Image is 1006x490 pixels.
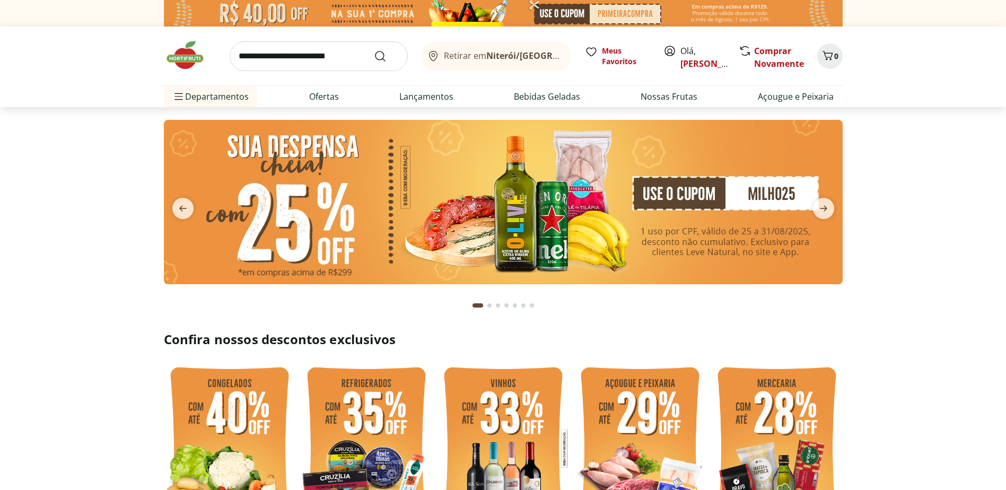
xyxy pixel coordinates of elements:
[804,198,843,219] button: next
[528,293,536,318] button: Go to page 7 from fs-carousel
[754,45,804,69] a: Comprar Novamente
[172,84,249,109] span: Departamentos
[470,293,485,318] button: Current page from fs-carousel
[486,50,607,62] b: Niterói/[GEOGRAPHIC_DATA]
[230,41,408,71] input: search
[502,293,511,318] button: Go to page 4 from fs-carousel
[164,331,843,348] h2: Confira nossos descontos exclusivos
[514,90,580,103] a: Bebidas Geladas
[519,293,528,318] button: Go to page 6 from fs-carousel
[164,39,217,71] img: Hortifruti
[641,90,697,103] a: Nossas Frutas
[494,293,502,318] button: Go to page 3 from fs-carousel
[602,46,651,67] span: Meus Favoritos
[421,41,572,71] button: Retirar emNiterói/[GEOGRAPHIC_DATA]
[511,293,519,318] button: Go to page 5 from fs-carousel
[309,90,339,103] a: Ofertas
[817,43,843,69] button: Carrinho
[680,58,749,69] a: [PERSON_NAME]
[444,51,561,60] span: Retirar em
[834,51,838,61] span: 0
[164,198,202,219] button: previous
[399,90,453,103] a: Lançamentos
[172,84,185,109] button: Menu
[485,293,494,318] button: Go to page 2 from fs-carousel
[585,46,651,67] a: Meus Favoritos
[164,120,843,284] img: cupom
[374,50,399,63] button: Submit Search
[758,90,834,103] a: Açougue e Peixaria
[680,45,728,70] span: Olá,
